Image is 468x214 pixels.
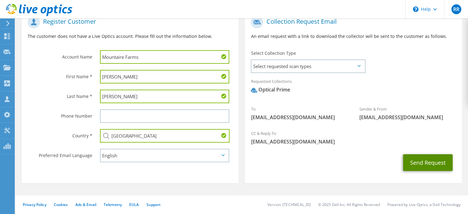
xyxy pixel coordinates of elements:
[28,90,92,99] label: Last Name *
[28,16,229,28] h1: Register Customer
[28,33,232,40] p: The customer does not have a Live Optics account. Please fill out the information below.
[413,6,418,12] svg: \n
[387,202,461,207] li: Powered by Live Optics, a Dell Technology
[129,202,139,207] a: EULA
[28,149,92,159] label: Preferred Email Language
[245,127,462,148] div: CC & Reply To
[28,109,92,119] label: Phone Number
[104,202,122,207] a: Telemetry
[245,75,462,99] div: Requested Collections
[403,154,453,171] button: Send Request
[251,114,347,121] span: [EMAIL_ADDRESS][DOMAIN_NAME]
[28,70,92,80] label: First Name *
[251,33,455,40] p: An email request with a link to download the collector will be sent to the customer as follows.
[28,50,92,60] label: Account Name
[28,129,92,139] label: Country *
[75,202,96,207] a: Ads & Email
[318,202,380,207] li: © 2025 Dell Inc. All Rights Reserved
[251,86,290,93] div: Optical Prime
[353,103,462,124] div: Sender & From
[146,202,161,207] a: Support
[23,202,46,207] a: Privacy Policy
[251,60,365,72] span: Select requested scan types
[251,138,455,145] span: [EMAIL_ADDRESS][DOMAIN_NAME]
[251,16,452,28] h1: Collection Request Email
[251,50,296,56] label: Select Collection Type
[267,202,311,207] li: Version: [TECHNICAL_ID]
[359,114,456,121] span: [EMAIL_ADDRESS][DOMAIN_NAME]
[245,103,353,124] div: To
[451,4,461,14] span: RR
[54,202,68,207] a: Cookies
